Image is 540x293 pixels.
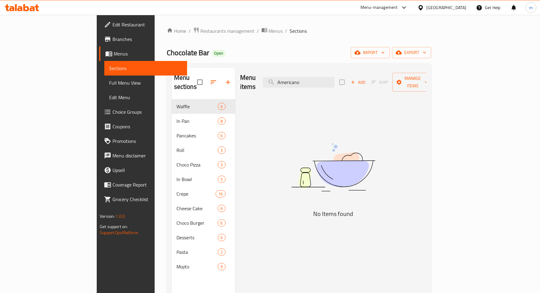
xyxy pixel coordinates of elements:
[100,212,115,220] span: Version:
[99,134,187,148] a: Promotions
[216,191,225,197] span: 16
[218,249,225,255] span: 2
[112,152,182,159] span: Menu disclaimer
[218,161,225,168] div: items
[176,103,218,110] span: Waffle
[290,27,307,35] span: Sections
[99,163,187,177] a: Upsell
[114,50,182,57] span: Menus
[348,78,368,87] span: Add item
[269,27,283,35] span: Menus
[218,264,225,270] span: 9
[176,117,218,125] span: In Pan
[176,176,218,183] span: In Bowl
[285,27,287,35] li: /
[112,123,182,130] span: Coupons
[99,46,187,61] a: Menus
[257,27,259,35] li: /
[176,161,218,168] span: Choco Pizza
[218,220,225,226] span: 6
[189,27,191,35] li: /
[218,206,225,211] span: 6
[112,21,182,28] span: Edit Restaurant
[109,94,182,101] span: Edit Menu
[116,212,125,220] span: 1.0.0
[218,205,225,212] div: items
[397,49,426,56] span: export
[176,248,218,256] span: Pasta
[172,143,235,157] div: Roll3
[172,114,235,128] div: In Pan8
[361,4,398,11] div: Menu-management
[172,172,235,187] div: In Bowl5
[218,146,225,154] div: items
[109,65,182,72] span: Sections
[218,133,225,139] span: 6
[99,177,187,192] a: Coverage Report
[100,223,128,231] span: Get support on:
[112,137,182,145] span: Promotions
[263,77,334,88] input: search
[218,118,225,124] span: 8
[172,230,235,245] div: Desserts6
[218,176,225,183] div: items
[218,248,225,256] div: items
[257,127,409,207] img: dish.svg
[257,209,409,219] h5: No Items found
[240,73,256,91] h2: Menu items
[218,117,225,125] div: items
[348,78,368,87] button: Add
[176,146,218,154] span: Roll
[176,234,218,241] span: Desserts
[218,235,225,241] span: 6
[172,245,235,259] div: Pasta2
[172,201,235,216] div: Cheese Cake6
[218,147,225,153] span: 3
[99,148,187,163] a: Menu disclaimer
[99,17,187,32] a: Edit Restaurant
[172,259,235,274] div: Mojito9
[112,196,182,203] span: Grocery Checklist
[176,132,218,139] span: Pancakes
[172,187,235,201] div: Crepe16
[99,32,187,46] a: Branches
[112,167,182,174] span: Upsell
[218,234,225,241] div: items
[216,190,225,197] div: items
[218,177,225,182] span: 5
[218,219,225,227] div: items
[176,190,216,197] span: Crepe
[104,76,187,90] a: Full Menu View
[104,61,187,76] a: Sections
[176,263,218,270] span: Mojito
[99,105,187,119] a: Choice Groups
[99,192,187,207] a: Grocery Checklist
[218,132,225,139] div: items
[104,90,187,105] a: Edit Menu
[176,205,218,212] span: Cheese Cake
[218,104,225,109] span: 6
[218,103,225,110] div: items
[392,73,433,92] button: Manage items
[176,219,218,227] div: Choco Burger
[261,27,283,35] a: Menus
[167,46,209,59] span: Chocolate Bar
[529,4,533,11] span: m
[212,50,226,57] div: Open
[172,157,235,172] div: Choco Pizza3
[351,47,390,58] button: import
[167,27,431,35] nav: breadcrumb
[350,79,366,86] span: Add
[172,99,235,114] div: Waffle6
[109,79,182,86] span: Full Menu View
